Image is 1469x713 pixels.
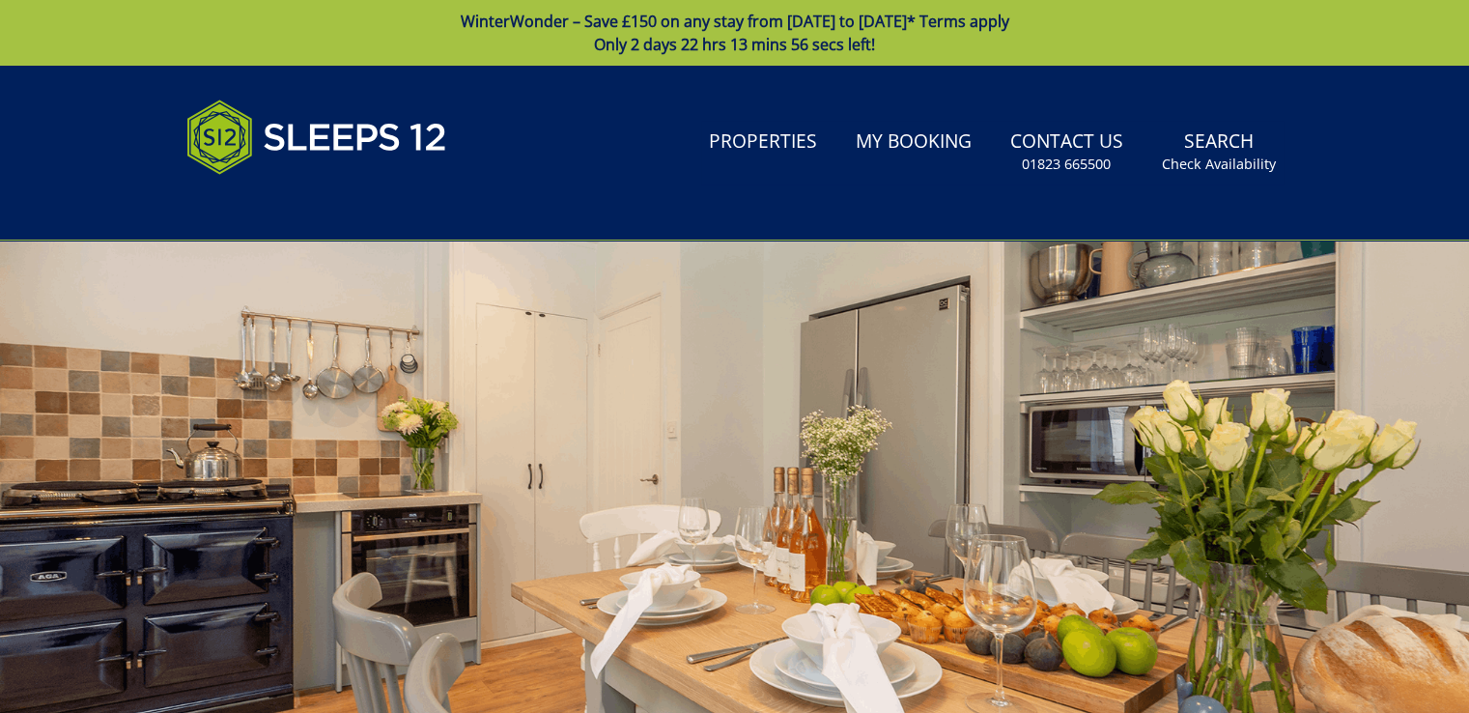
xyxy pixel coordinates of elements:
[701,121,825,164] a: Properties
[1154,121,1284,184] a: SearchCheck Availability
[186,89,447,185] img: Sleeps 12
[1162,155,1276,174] small: Check Availability
[177,197,380,214] iframe: Customer reviews powered by Trustpilot
[1003,121,1131,184] a: Contact Us01823 665500
[1022,155,1111,174] small: 01823 665500
[848,121,979,164] a: My Booking
[594,34,875,55] span: Only 2 days 22 hrs 13 mins 56 secs left!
